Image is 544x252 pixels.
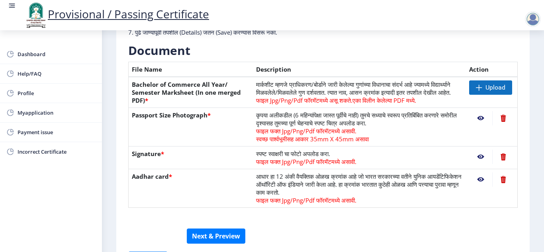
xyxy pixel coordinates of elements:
[256,127,356,135] span: फाइल फक्त Jpg/Png/Pdf फॉरमॅटमध्ये असावी.
[253,169,466,208] td: आधार हा 12 अंकी वैयक्तिक ओळख क्रमांक आहे जो भारत सरकारच्या वतीने युनिक आयडेंटिफिकेशन ऑथॉरिटी ऑफ इ...
[18,127,96,137] span: Payment issue
[129,169,253,208] th: Aadhar card
[128,43,518,59] h3: Document
[253,77,466,108] td: मार्कशीट म्हणजे प्राधिकरण/बोर्डाने जारी केलेल्या गुणांच्या विधानाचा संदर्भ आहे ज्यामध्ये विद्यार्...
[187,229,245,244] button: Next & Preview
[129,77,253,108] th: Bachelor of Commerce All Year/ Semester Marksheet (In one merged PDF)
[128,28,384,36] p: 7. पुढे जाण्यापूर्वी तपशील (Details) जतन (Save) करण्यास विसरू नका.
[256,96,352,104] span: फाइल Jpg/Png/Pdf फॉरमॅटमध्ये असू शकते.
[469,111,492,125] nb-action: View File
[352,96,416,104] span: एका विलीन केलेल्या PDF मध्ये.
[256,196,356,204] span: फाइल फक्त Jpg/Png/Pdf फॉरमॅटमध्ये असावी.
[492,150,514,164] nb-action: Delete File
[253,62,466,77] th: Description
[129,147,253,169] th: Signature
[18,69,96,78] span: Help/FAQ
[256,135,369,143] span: स्वच्छ पार्श्वभूमीसह आकार 35mm X 45mm असावा
[492,111,514,125] nb-action: Delete File
[18,49,96,59] span: Dashboard
[18,147,96,156] span: Incorrect Certificate
[485,84,505,92] span: Upload
[24,6,209,21] a: Provisional / Passing Certificate
[466,62,518,77] th: Action
[24,2,48,29] img: logo
[129,108,253,147] th: Passport Size Photograph
[18,88,96,98] span: Profile
[469,150,492,164] nb-action: View File
[253,147,466,169] td: स्पष्ट स्वाक्षरी चा फोटो अपलोड करा.
[253,108,466,147] td: कृपया अलीकडील (6 महिन्यांपेक्षा जास्त पूर्वीचे नाही) तुमचे सध्याचे स्वरूप प्रतिबिंबित करणारे समोर...
[18,108,96,117] span: Myapplication
[492,172,514,187] nb-action: Delete File
[469,172,492,187] nb-action: View File
[129,62,253,77] th: File Name
[256,158,356,166] span: फाइल फक्त Jpg/Png/Pdf फॉरमॅटमध्ये असावी.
